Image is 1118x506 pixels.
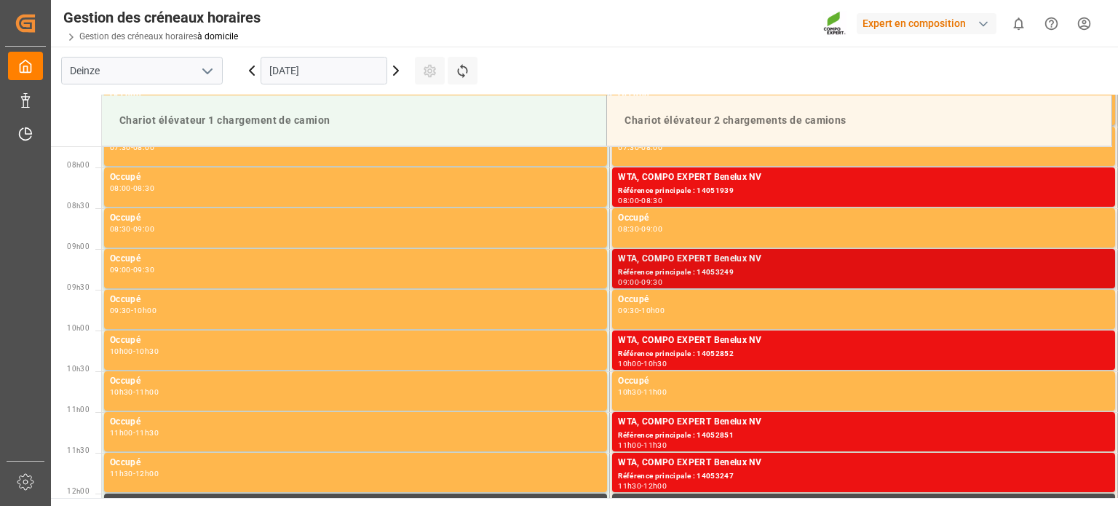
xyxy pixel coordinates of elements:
[67,406,90,414] font: 11h00
[641,306,665,315] font: 10h00
[110,387,133,397] font: 10h30
[133,306,156,315] font: 10h00
[618,359,641,368] font: 10h00
[618,440,641,450] font: 11h00
[639,277,641,287] font: -
[67,242,90,250] font: 09h00
[133,143,154,152] font: 08:00
[863,17,966,29] font: Expert en composition
[67,283,90,291] font: 09h30
[110,376,140,386] font: Occupé
[618,349,734,357] font: Référence principale : 14052852
[135,347,159,356] font: 10h30
[618,376,649,386] font: Occupé
[63,9,261,26] font: Gestion des créneaux horaires
[110,253,140,264] font: Occupé
[618,143,639,152] font: 07:30
[618,416,761,427] font: WTA, COMPO EXPERT Benelux NV
[131,224,133,234] font: -
[618,481,641,491] font: 11h30
[67,324,90,332] font: 10h00
[131,143,133,152] font: -
[110,306,131,315] font: 09:30
[133,428,135,438] font: -
[133,224,154,234] font: 09:00
[641,387,643,397] font: -
[618,213,649,223] font: Occupé
[67,365,90,373] font: 10h30
[641,440,643,450] font: -
[639,306,641,315] font: -
[110,224,131,234] font: 08:30
[133,387,135,397] font: -
[261,57,387,84] input: JJ.MM.AAAA
[135,428,159,438] font: 11h30
[1002,7,1035,40] button: afficher 0 nouvelles notifications
[119,114,330,126] font: Chariot élévateur 1 chargement de camion
[618,268,734,276] font: Référence principale : 14053249
[131,306,133,315] font: -
[641,143,662,152] font: 08:00
[618,277,639,287] font: 09:00
[67,446,90,454] font: 11h30
[110,183,131,193] font: 08:00
[133,469,135,478] font: -
[643,387,667,397] font: 11h00
[618,294,649,304] font: Occupé
[196,60,218,82] button: ouvrir le menu
[133,347,135,356] font: -
[67,161,90,169] font: 08h00
[641,224,662,234] font: 09:00
[110,335,140,345] font: Occupé
[618,172,761,182] font: WTA, COMPO EXPERT Benelux NV
[110,416,140,427] font: Occupé
[641,481,643,491] font: -
[625,114,847,126] font: Chariot élévateur 2 chargements de camions
[618,253,761,264] font: WTA, COMPO EXPERT Benelux NV
[618,387,641,397] font: 10h30
[641,359,643,368] font: -
[110,265,131,274] font: 09:00
[110,347,133,356] font: 10h00
[110,457,140,467] font: Occupé
[67,202,90,210] font: 08h30
[131,183,133,193] font: -
[133,183,154,193] font: 08:30
[61,57,223,84] input: Tapez pour rechercher/sélectionner
[618,196,639,205] font: 08:00
[110,213,140,223] font: Occupé
[639,196,641,205] font: -
[643,359,667,368] font: 10h30
[133,265,154,274] font: 09:30
[110,294,140,304] font: Occupé
[857,9,1002,37] button: Expert en composition
[823,11,847,36] img: Screenshot%202023-09-29%20at%2010.02.21.png_1712312052.png
[110,469,133,478] font: 11h30
[135,469,159,478] font: 12h00
[618,186,734,194] font: Référence principale : 14051939
[643,481,667,491] font: 12h00
[641,277,662,287] font: 09:30
[639,143,641,152] font: -
[197,31,238,41] a: à domicile
[1035,7,1068,40] button: Centre d'aide
[641,196,662,205] font: 08:30
[110,172,140,182] font: Occupé
[618,472,734,480] font: Référence principale : 14053247
[67,487,90,495] font: 12h00
[618,457,761,467] font: WTA, COMPO EXPERT Benelux NV
[618,224,639,234] font: 08:30
[131,265,133,274] font: -
[643,440,667,450] font: 11h30
[618,431,734,439] font: Référence principale : 14052851
[110,143,131,152] font: 07:30
[135,387,159,397] font: 11h00
[110,428,133,438] font: 11h00
[639,224,641,234] font: -
[618,306,639,315] font: 09:30
[618,335,761,345] font: WTA, COMPO EXPERT Benelux NV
